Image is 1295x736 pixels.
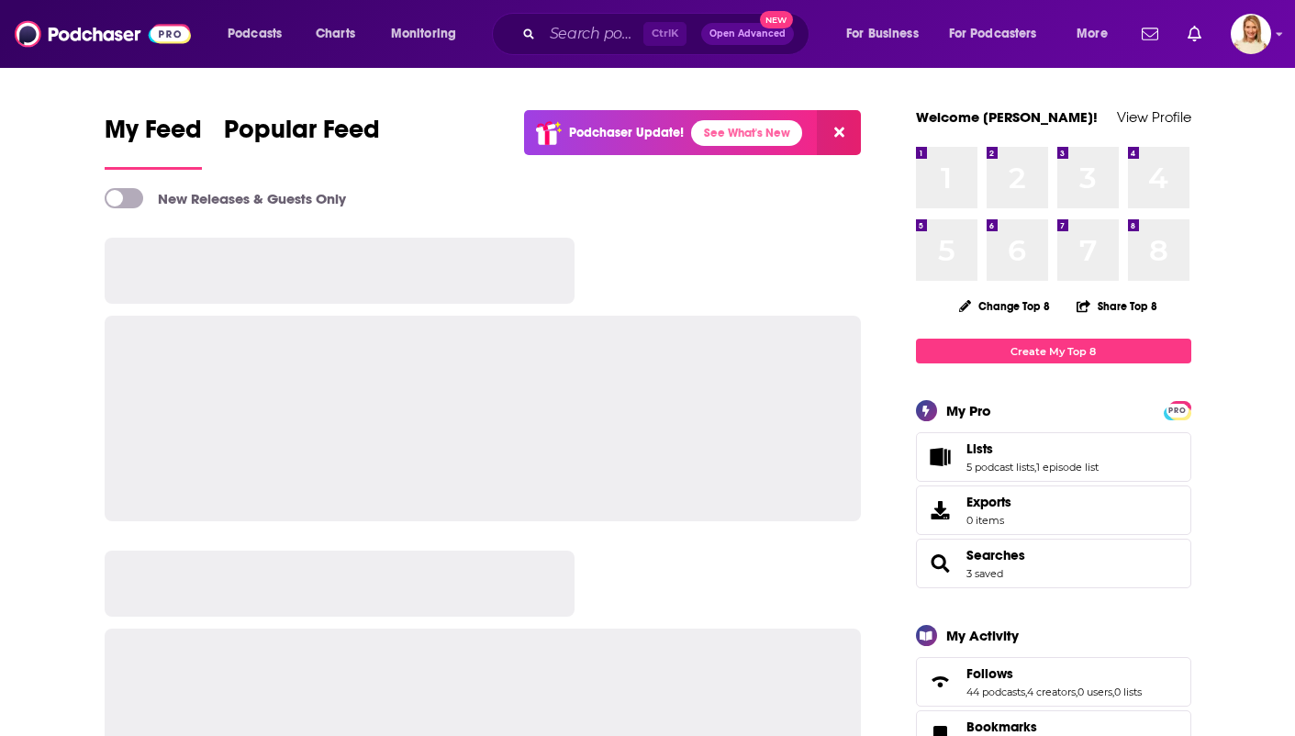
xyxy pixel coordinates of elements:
span: Exports [966,494,1011,510]
input: Search podcasts, credits, & more... [542,19,643,49]
a: 0 users [1077,686,1112,698]
a: Follows [966,665,1142,682]
a: View Profile [1117,108,1191,126]
a: PRO [1167,403,1189,417]
span: Popular Feed [224,114,380,156]
a: Follows [922,669,959,695]
span: 0 items [966,514,1011,527]
a: Searches [966,547,1025,563]
a: 4 creators [1027,686,1076,698]
span: Open Advanced [709,29,786,39]
span: , [1034,461,1036,474]
a: Lists [922,444,959,470]
a: Searches [922,551,959,576]
button: open menu [937,19,1064,49]
span: Lists [966,440,993,457]
span: PRO [1167,404,1189,418]
button: Change Top 8 [948,295,1062,318]
button: open menu [833,19,942,49]
a: 44 podcasts [966,686,1025,698]
span: Monitoring [391,21,456,47]
a: Welcome [PERSON_NAME]! [916,108,1098,126]
span: My Feed [105,114,202,156]
span: For Business [846,21,919,47]
button: Share Top 8 [1076,288,1158,324]
a: My Feed [105,114,202,170]
button: Open AdvancedNew [701,23,794,45]
a: Popular Feed [224,114,380,170]
span: Follows [916,657,1191,707]
span: Searches [916,539,1191,588]
div: My Activity [946,627,1019,644]
span: , [1076,686,1077,698]
span: More [1077,21,1108,47]
p: Podchaser Update! [569,125,684,140]
a: Show notifications dropdown [1134,18,1166,50]
img: Podchaser - Follow, Share and Rate Podcasts [15,17,191,51]
span: , [1025,686,1027,698]
button: open menu [378,19,480,49]
span: Ctrl K [643,22,687,46]
a: Bookmarks [966,719,1074,735]
div: My Pro [946,402,991,419]
span: , [1112,686,1114,698]
a: Create My Top 8 [916,339,1191,363]
a: Charts [304,19,366,49]
button: open menu [215,19,306,49]
span: Follows [966,665,1013,682]
span: Logged in as leannebush [1231,14,1271,54]
span: Bookmarks [966,719,1037,735]
a: 5 podcast lists [966,461,1034,474]
span: Podcasts [228,21,282,47]
a: Lists [966,440,1099,457]
a: 1 episode list [1036,461,1099,474]
span: Charts [316,21,355,47]
span: Lists [916,432,1191,482]
a: Exports [916,485,1191,535]
a: 3 saved [966,567,1003,580]
a: See What's New [691,120,802,146]
span: Exports [922,497,959,523]
div: Search podcasts, credits, & more... [509,13,827,55]
a: Show notifications dropdown [1180,18,1209,50]
button: Show profile menu [1231,14,1271,54]
a: New Releases & Guests Only [105,188,346,208]
img: User Profile [1231,14,1271,54]
span: For Podcasters [949,21,1037,47]
a: 0 lists [1114,686,1142,698]
button: open menu [1064,19,1131,49]
span: New [760,11,793,28]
